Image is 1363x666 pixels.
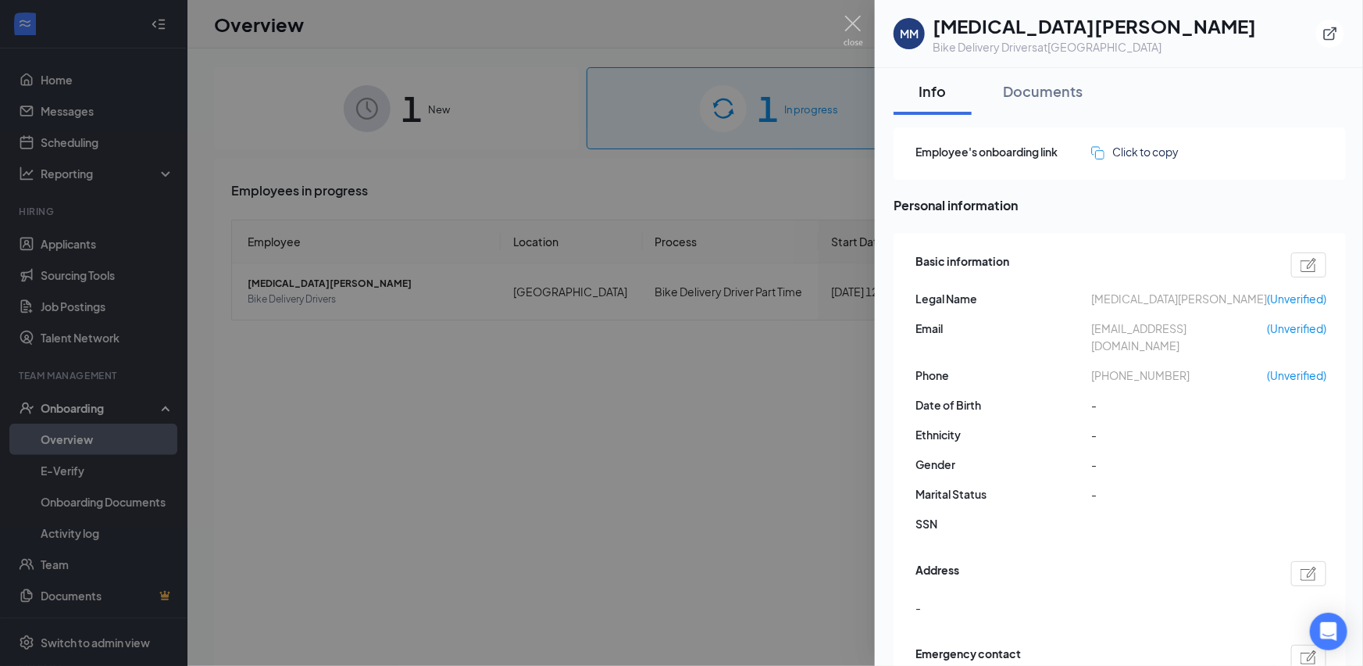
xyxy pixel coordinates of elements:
span: Date of Birth [915,396,1091,414]
span: (Unverified) [1267,320,1326,337]
div: Open Intercom Messenger [1310,613,1347,650]
span: Email [915,320,1091,337]
span: - [1091,485,1267,503]
span: SSN [915,515,1091,532]
span: [EMAIL_ADDRESS][DOMAIN_NAME] [1091,320,1267,354]
span: [PHONE_NUMBER] [1091,367,1267,384]
span: Basic information [915,252,1009,277]
button: ExternalLink [1316,20,1344,48]
span: (Unverified) [1267,290,1326,307]
span: - [1091,396,1267,414]
svg: ExternalLink [1322,26,1338,41]
span: Address [915,561,959,586]
span: Employee's onboarding link [915,143,1091,160]
h1: [MEDICAL_DATA][PERSON_NAME] [933,13,1256,39]
img: click-to-copy.71757273a98fde459dfc.svg [1091,146,1104,159]
span: Legal Name [915,290,1091,307]
div: Info [909,81,956,101]
span: Ethnicity [915,426,1091,443]
span: Marital Status [915,485,1091,503]
span: [MEDICAL_DATA][PERSON_NAME] [1091,290,1267,307]
div: Documents [1003,81,1083,101]
div: Bike Delivery Drivers at [GEOGRAPHIC_DATA] [933,39,1256,55]
button: Click to copy [1091,143,1179,160]
span: Gender [915,456,1091,473]
span: Phone [915,367,1091,384]
span: - [1091,426,1267,443]
span: (Unverified) [1267,367,1326,384]
span: - [915,599,921,616]
span: - [1091,456,1267,473]
div: MM [900,26,919,41]
span: Personal information [894,195,1346,215]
